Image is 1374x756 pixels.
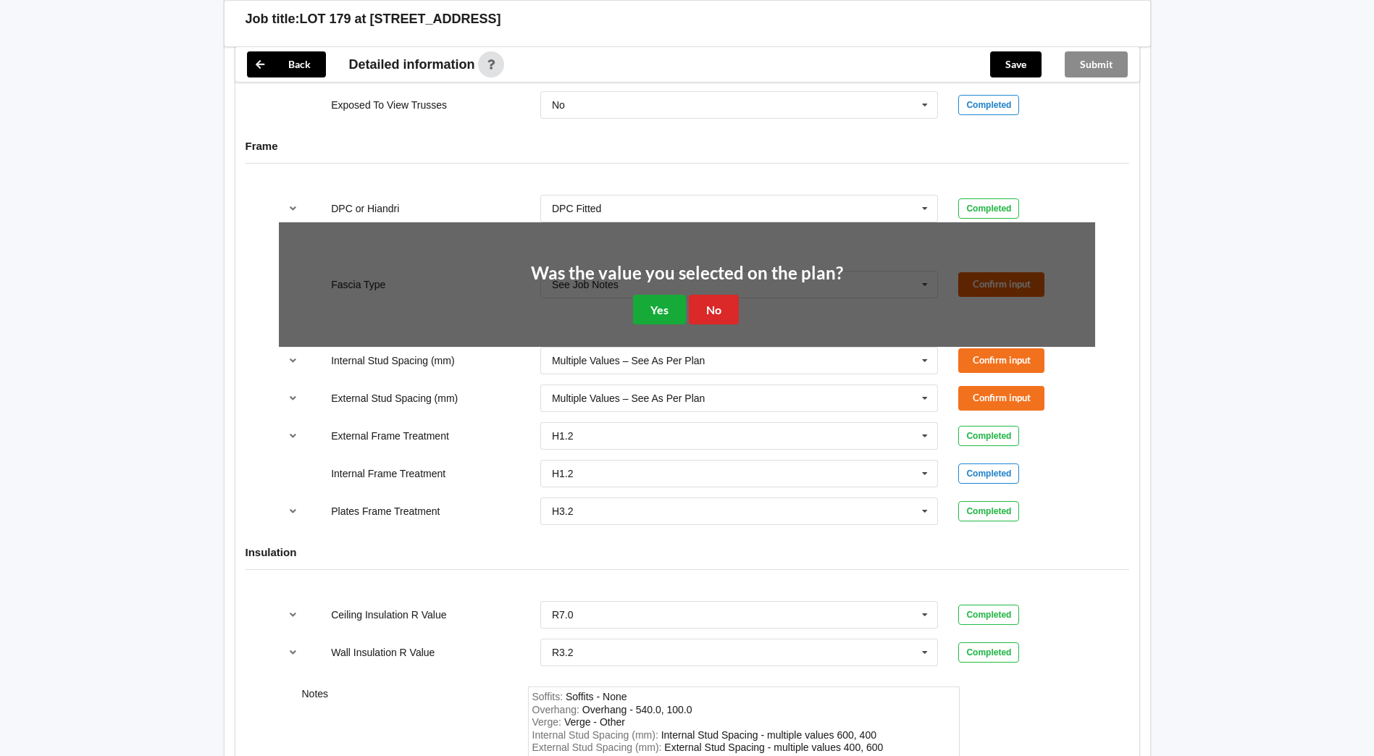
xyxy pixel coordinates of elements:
label: Wall Insulation R Value [331,647,435,658]
h3: Job title: [246,11,300,28]
div: R3.2 [552,647,574,658]
label: External Frame Treatment [331,430,449,442]
button: Back [247,51,326,77]
label: Ceiling Insulation R Value [331,609,446,621]
div: H3.2 [552,506,574,516]
label: Exposed To View Trusses [331,99,447,111]
div: Completed [958,605,1019,625]
span: Detailed information [349,58,475,71]
label: External Stud Spacing (mm) [331,392,458,404]
div: No [552,100,565,110]
button: Yes [633,295,686,324]
div: Completed [958,198,1019,219]
button: reference-toggle [279,385,307,411]
button: No [689,295,739,324]
span: Internal Stud Spacing (mm) : [532,729,661,741]
label: DPC or Hiandri [331,203,399,214]
div: Completed [958,501,1019,521]
div: Multiple Values – See As Per Plan [552,356,705,366]
span: Overhang : [532,704,582,715]
label: Internal Frame Treatment [331,468,445,479]
button: reference-toggle [279,196,307,222]
span: Soffits : [532,691,566,702]
h4: Frame [246,139,1129,153]
span: Verge : [532,716,564,728]
h3: LOT 179 at [STREET_ADDRESS] [300,11,501,28]
div: Completed [958,95,1019,115]
div: H1.2 [552,469,574,479]
button: reference-toggle [279,639,307,665]
div: R7.0 [552,610,574,620]
button: Save [990,51,1042,77]
label: Internal Stud Spacing (mm) [331,355,454,366]
button: reference-toggle [279,423,307,449]
button: Confirm input [958,386,1044,410]
div: InternalStudSpacing [661,729,876,741]
button: reference-toggle [279,348,307,374]
div: Multiple Values – See As Per Plan [552,393,705,403]
h4: Insulation [246,545,1129,559]
label: Plates Frame Treatment [331,505,440,517]
div: H1.2 [552,431,574,441]
button: reference-toggle [279,602,307,628]
div: Overhang [582,704,692,715]
div: Completed [958,463,1019,484]
div: Completed [958,426,1019,446]
div: Verge [564,716,625,728]
h2: Was the value you selected on the plan? [531,262,843,285]
button: Confirm input [958,348,1044,372]
button: reference-toggle [279,498,307,524]
div: Completed [958,642,1019,663]
div: Soffits [566,691,627,702]
div: DPC Fitted [552,203,601,214]
div: ExternalStudSpacing [664,742,883,753]
span: External Stud Spacing (mm) : [532,742,665,753]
